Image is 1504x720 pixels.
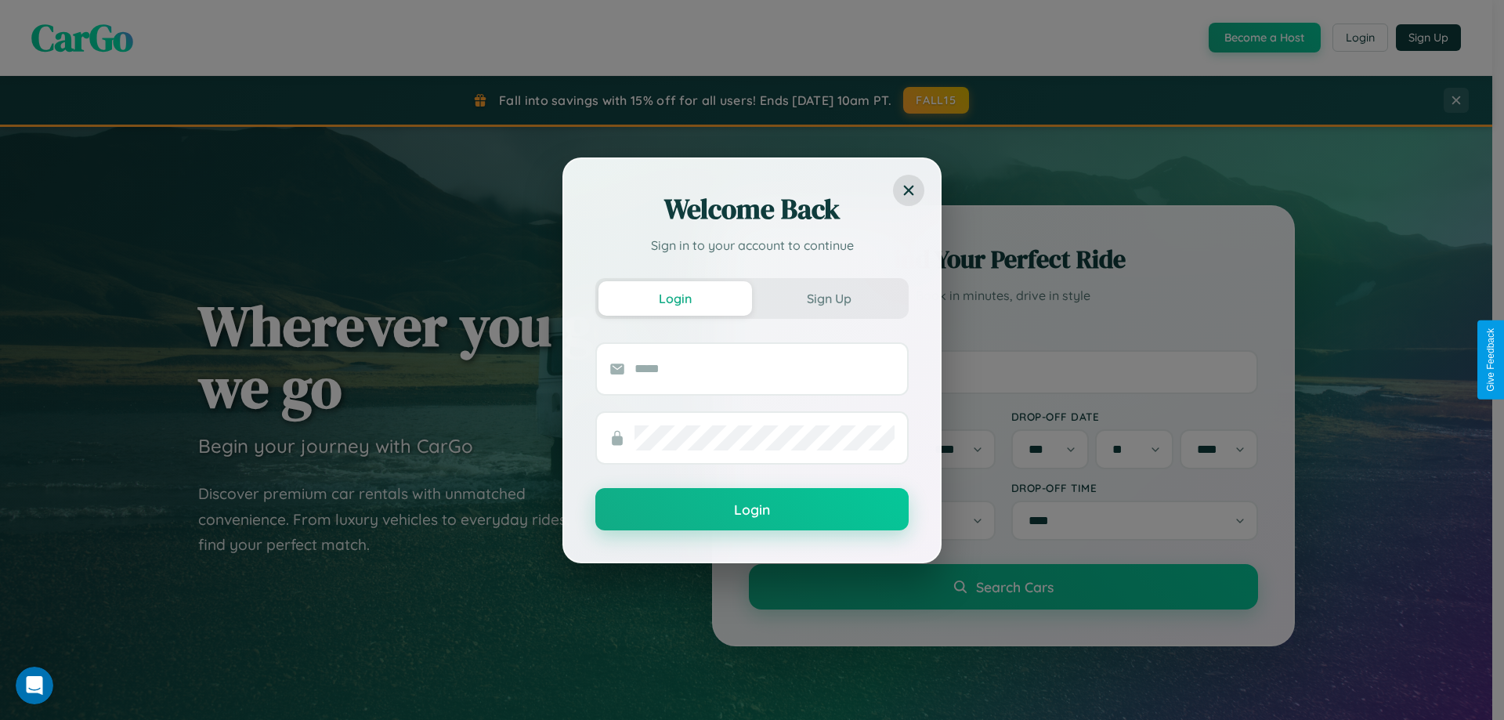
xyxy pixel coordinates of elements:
[595,190,909,228] h2: Welcome Back
[598,281,752,316] button: Login
[595,236,909,255] p: Sign in to your account to continue
[595,488,909,530] button: Login
[16,667,53,704] iframe: Intercom live chat
[752,281,906,316] button: Sign Up
[1485,328,1496,392] div: Give Feedback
